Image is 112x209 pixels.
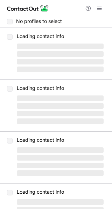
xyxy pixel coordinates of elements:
[17,111,104,116] span: ‌
[17,199,104,205] span: ‌
[17,137,104,143] p: Loading contact info
[17,95,104,101] span: ‌
[17,163,104,168] span: ‌
[17,189,104,195] p: Loading contact info
[7,4,49,13] img: ContactOut v5.3.10
[17,118,104,124] span: ‌
[17,44,104,49] span: ‌
[17,85,104,91] p: Loading contact info
[17,170,104,176] span: ‌
[17,103,104,109] span: ‌
[17,33,104,39] p: Loading contact info
[17,51,104,57] span: ‌
[17,59,104,64] span: ‌
[17,155,104,161] span: ‌
[17,67,104,72] span: ‌
[17,147,104,153] span: ‌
